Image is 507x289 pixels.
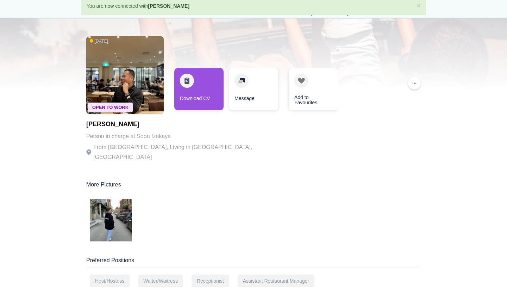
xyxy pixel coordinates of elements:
p: Person in charge at Soon Izakaya [86,131,280,141]
div: Host/Hostess [90,275,130,287]
a: Message [229,68,278,110]
a: Add to Favourites [289,68,338,110]
div: 2 / 3 [229,68,278,114]
span: [DATE] [90,38,108,44]
div: Preferred Positions [86,257,421,268]
span: Open To Work [88,103,133,112]
a: [PERSON_NAME] [148,3,189,9]
div: 1 / 3 [174,68,224,114]
h1: [PERSON_NAME] [86,121,280,128]
a: Download CV [174,68,224,110]
div: 3 / 3 [283,68,333,114]
div: Assistant Restaurant Manager [238,275,314,287]
div: Receptionist [192,275,229,287]
a: × [417,2,421,9]
button: ... [408,77,421,90]
div: More Pictures [86,181,421,192]
div: Waiter/Waitress [138,275,183,287]
p: From [GEOGRAPHIC_DATA], Living in [GEOGRAPHIC_DATA], [GEOGRAPHIC_DATA] [86,142,280,162]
